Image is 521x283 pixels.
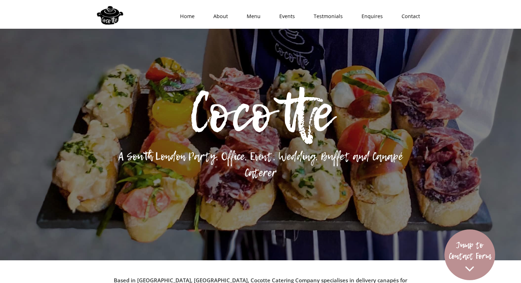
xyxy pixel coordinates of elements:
[202,6,235,27] a: About
[235,6,268,27] a: Menu
[168,6,202,27] a: Home
[268,6,302,27] a: Events
[390,6,427,27] a: Contact
[302,6,350,27] a: Testmonials
[350,6,390,27] a: Enquires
